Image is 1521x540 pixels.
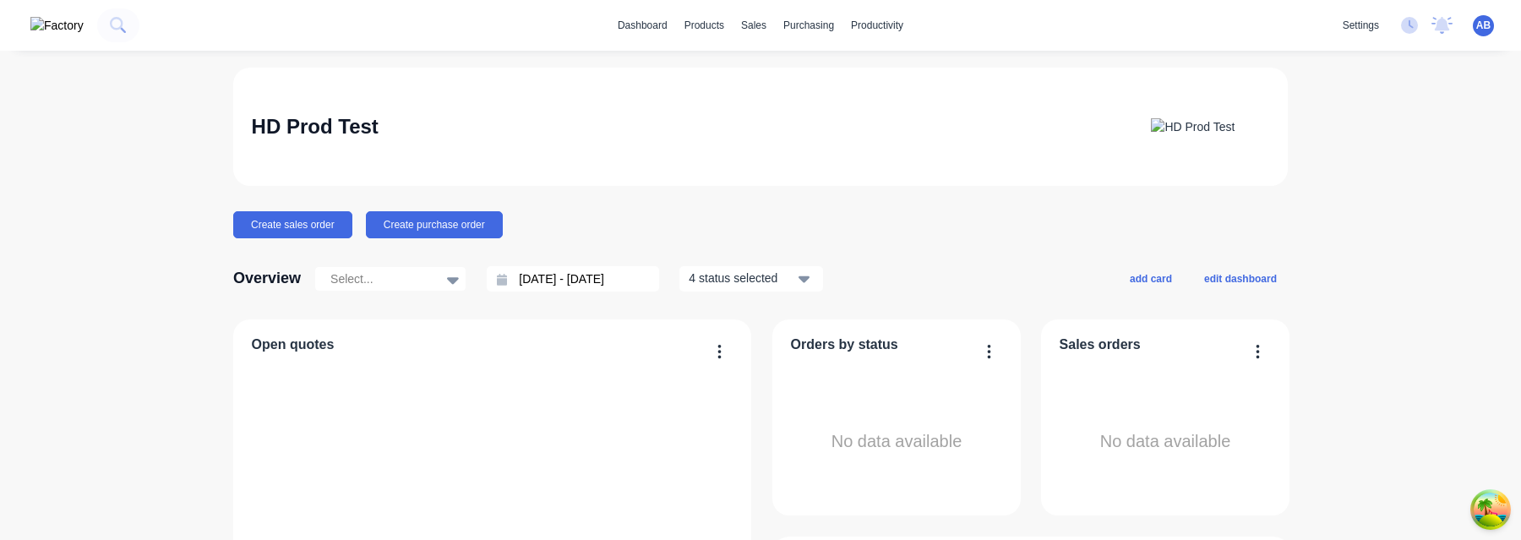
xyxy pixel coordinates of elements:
[791,362,1003,521] div: No data available
[252,335,335,355] span: Open quotes
[1119,267,1183,289] button: add card
[1476,18,1491,33] span: AB
[689,270,795,287] div: 4 status selected
[609,13,676,38] a: dashboard
[842,13,912,38] div: productivity
[366,211,503,238] button: Create purchase order
[1334,13,1387,38] div: settings
[30,17,84,35] img: Factory
[233,211,352,238] button: Create sales order
[1060,362,1272,521] div: No data available
[1474,493,1507,526] button: Open Tanstack query devtools
[1060,335,1141,355] span: Sales orders
[1151,118,1235,136] img: HD Prod Test
[676,13,733,38] div: products
[775,13,842,38] div: purchasing
[791,335,898,355] span: Orders by status
[733,13,775,38] div: sales
[679,266,823,292] button: 4 status selected
[252,110,379,144] div: HD Prod Test
[233,262,301,296] div: Overview
[1193,267,1288,289] button: edit dashboard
